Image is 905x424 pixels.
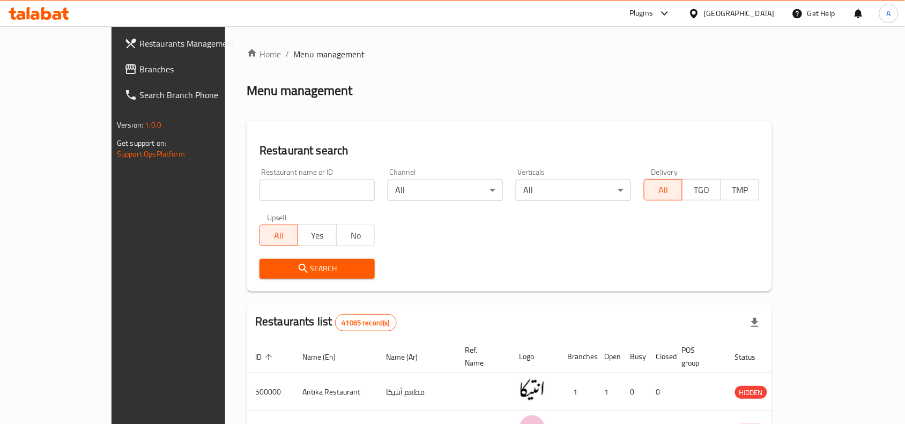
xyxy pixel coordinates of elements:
nav: breadcrumb [247,48,772,61]
span: Name (Ar) [386,351,432,363]
span: Ref. Name [465,344,498,369]
span: All [264,228,294,243]
div: All [388,180,503,201]
td: 1 [559,373,596,411]
span: 41065 record(s) [336,318,396,328]
label: Delivery [651,168,678,176]
button: All [259,225,298,246]
div: All [516,180,631,201]
span: Menu management [293,48,365,61]
div: Plugins [629,7,653,20]
a: Home [247,48,281,61]
td: Antika Restaurant [294,373,377,411]
span: Name (En) [302,351,350,363]
button: No [336,225,375,246]
h2: Restaurants list [255,314,397,331]
span: TMP [725,182,755,198]
span: 1.0.0 [145,118,161,132]
span: TGO [687,182,716,198]
input: Search for restaurant name or ID.. [259,180,375,201]
span: Search [268,262,366,276]
img: Antika Restaurant [519,376,546,403]
span: A [887,8,891,19]
button: TMP [721,179,759,200]
h2: Restaurant search [259,143,759,159]
a: Support.OpsPlatform [117,147,185,161]
button: All [644,179,683,200]
td: 0 [622,373,648,411]
td: 1 [596,373,622,411]
span: No [341,228,370,243]
div: [GEOGRAPHIC_DATA] [704,8,775,19]
th: Closed [648,340,673,373]
td: 0 [648,373,673,411]
button: TGO [682,179,721,200]
th: Open [596,340,622,373]
label: Upsell [267,214,287,221]
div: HIDDEN [735,386,767,399]
span: ID [255,351,276,363]
span: Status [735,351,770,363]
span: POS group [682,344,714,369]
a: Search Branch Phone [116,82,263,108]
span: Version: [117,118,143,132]
th: Busy [622,340,648,373]
div: Total records count [335,314,397,331]
span: All [649,182,678,198]
th: Branches [559,340,596,373]
span: Search Branch Phone [139,88,254,101]
h2: Menu management [247,82,352,99]
div: Export file [742,310,768,336]
span: Branches [139,63,254,76]
a: Branches [116,56,263,82]
span: HIDDEN [735,386,767,399]
span: Get support on: [117,136,166,150]
span: Restaurants Management [139,37,254,50]
td: 500000 [247,373,294,411]
button: Yes [298,225,336,246]
li: / [285,48,289,61]
td: مطعم أنتيكا [377,373,456,411]
button: Search [259,259,375,279]
a: Restaurants Management [116,31,263,56]
th: Logo [510,340,559,373]
span: Yes [302,228,332,243]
